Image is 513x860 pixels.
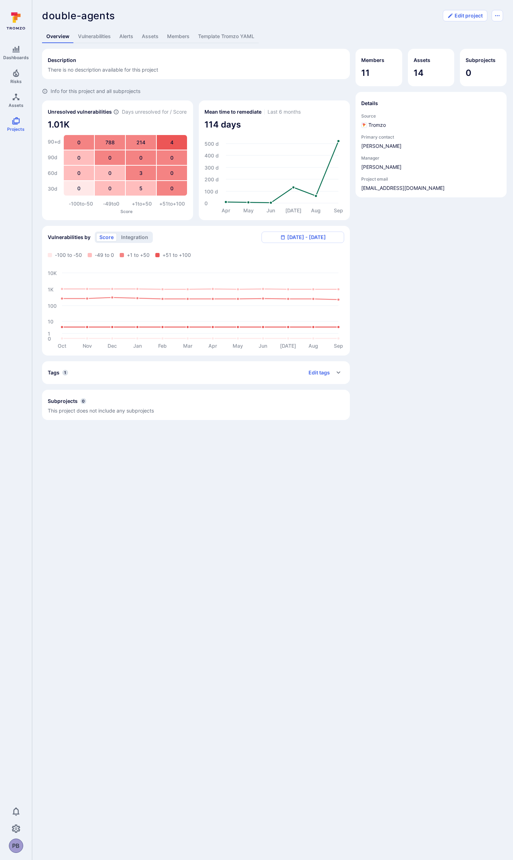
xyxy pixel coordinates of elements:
[74,30,115,43] a: Vulnerabilities
[48,369,59,376] h2: Tags
[204,152,219,159] text: 400 d
[208,343,217,349] text: Apr
[9,103,24,108] span: Assets
[261,232,344,243] button: [DATE] - [DATE]
[204,141,219,147] text: 500 d
[10,79,22,84] span: Risks
[157,181,187,196] div: 0
[259,343,267,349] text: Jun
[66,209,187,214] p: Score
[7,126,25,132] span: Projects
[48,336,51,342] text: 0
[157,166,187,180] div: 0
[466,57,496,64] h2: Subprojects
[95,150,125,165] div: 0
[48,108,112,115] h2: Unresolved vulnerabilities
[222,207,230,213] text: Apr
[361,176,501,182] span: Project email
[361,134,501,140] span: Primary contact
[280,343,296,349] text: [DATE]
[126,181,156,196] div: 5
[443,10,487,21] button: Edit project
[115,30,138,43] a: Alerts
[126,135,156,150] div: 214
[361,67,397,79] span: 11
[243,207,254,213] text: May
[48,303,57,309] text: 100
[303,367,330,378] button: Edit tags
[414,57,430,64] h2: Assets
[368,121,386,129] span: Tromzo
[361,100,378,107] h2: Details
[66,200,96,207] div: -100 to -50
[233,343,243,349] text: May
[163,30,194,43] a: Members
[334,343,343,349] text: Sep
[361,155,501,161] span: Manager
[311,207,321,214] text: Aug
[81,398,86,404] span: 0
[334,207,343,213] text: Sep
[55,252,82,259] span: -100 to -50
[48,286,53,292] text: 1K
[158,343,167,349] text: Feb
[64,135,94,150] div: 0
[42,361,350,384] div: Expand tags
[361,185,501,192] a: [EMAIL_ADDRESS][DOMAIN_NAME]
[127,252,150,259] span: +1 to +50
[42,30,503,43] div: Project tabs
[62,370,68,375] span: 1
[204,176,219,182] text: 200 d
[194,30,259,43] a: Template Tromzo YAML
[48,135,61,149] div: 90+ d
[361,57,384,64] h2: Members
[95,252,114,259] span: -49 to 0
[83,343,92,349] text: Nov
[268,108,301,115] span: Last 6 months
[48,270,57,276] text: 10K
[42,49,350,79] div: Collapse description
[157,135,187,150] div: 4
[42,226,350,356] div: Vulnerabilities by Source/Integration
[51,88,140,95] span: Info for this project and all subprojects
[48,318,53,325] text: 10
[361,113,501,119] span: Source
[157,150,187,165] div: 0
[126,200,157,207] div: +1 to +50
[3,55,29,60] span: Dashboards
[48,234,90,241] span: Vulnerabilities by
[42,390,350,420] div: Collapse
[95,166,125,180] div: 0
[361,164,501,171] a: [PERSON_NAME]
[183,343,193,349] text: Mar
[108,343,117,349] text: Dec
[414,67,449,79] span: 14
[133,343,142,349] text: Jan
[157,200,188,207] div: +51 to +100
[48,166,61,180] div: 60 d
[466,67,501,79] span: 0
[361,143,501,150] a: [PERSON_NAME]
[48,67,158,73] span: There is no description available for this project
[204,108,261,115] h2: Mean time to remediate
[126,166,156,180] div: 3
[309,343,318,349] text: Aug
[64,181,94,196] div: 0
[162,252,191,259] span: +51 to +100
[64,150,94,165] div: 0
[204,119,344,130] span: 114 days
[95,135,125,150] div: 788
[48,182,61,196] div: 30 d
[42,30,74,43] a: Overview
[48,408,154,414] span: This project does not include any subprojects
[9,839,23,853] button: PB
[126,150,156,165] div: 0
[138,30,163,43] a: Assets
[96,233,117,242] button: score
[204,165,219,171] text: 300 d
[113,108,119,116] span: Number of vulnerabilities in status ‘Open’ ‘Triaged’ and ‘In process’ divided by score and scanne...
[204,200,208,206] text: 0
[204,188,218,195] text: 100 d
[118,233,151,242] button: integration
